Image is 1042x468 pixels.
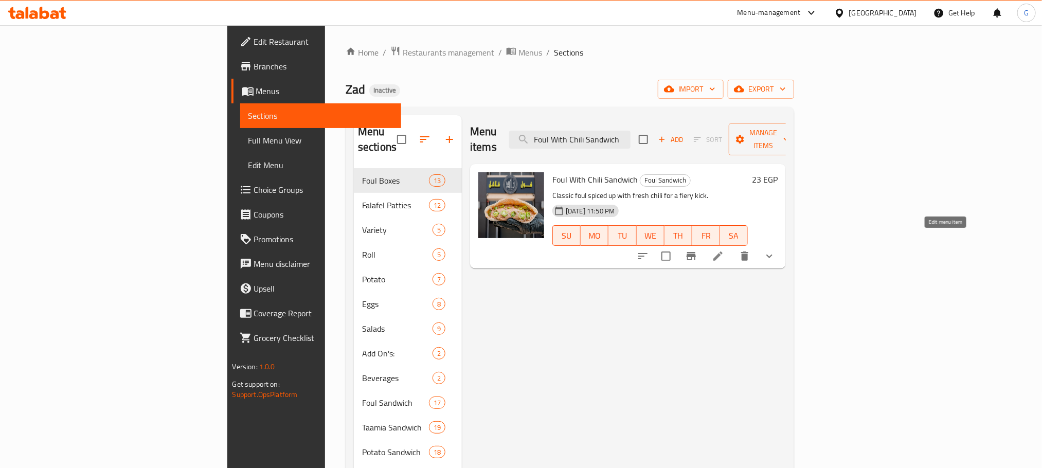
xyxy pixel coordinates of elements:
[354,193,462,218] div: Falafel Patties12
[433,250,445,260] span: 5
[608,225,636,246] button: TU
[254,307,393,319] span: Coverage Report
[757,244,782,268] button: show more
[412,127,437,152] span: Sort sections
[259,360,275,373] span: 1.0.0
[354,390,462,415] div: Foul Sandwich17
[429,174,445,187] div: items
[720,225,748,246] button: SA
[231,301,401,326] a: Coverage Report
[354,218,462,242] div: Variety5
[232,360,258,373] span: Version:
[231,202,401,227] a: Coupons
[254,332,393,344] span: Grocery Checklist
[429,176,445,186] span: 13
[362,199,429,211] span: Falafel Patties
[664,225,692,246] button: TH
[362,397,429,409] span: Foul Sandwich
[433,349,445,358] span: 2
[232,388,298,401] a: Support.OpsPlatform
[641,228,660,243] span: WE
[640,174,691,187] div: Foul Sandwich
[254,35,393,48] span: Edit Restaurant
[429,201,445,210] span: 12
[736,83,786,96] span: export
[362,298,433,310] div: Eggs
[231,29,401,54] a: Edit Restaurant
[240,103,401,128] a: Sections
[429,447,445,457] span: 18
[518,46,542,59] span: Menus
[362,446,429,458] span: Potato Sandwich
[231,177,401,202] a: Choice Groups
[552,172,638,187] span: Foul With Chili Sandwich
[391,129,412,150] span: Select all sections
[654,132,687,148] span: Add item
[478,172,544,238] img: Foul With Chili Sandwich
[433,373,445,383] span: 2
[254,233,393,245] span: Promotions
[433,248,445,261] div: items
[433,372,445,384] div: items
[429,423,445,433] span: 19
[232,377,280,391] span: Get support on:
[433,275,445,284] span: 7
[354,316,462,341] div: Salads9
[585,228,604,243] span: MO
[256,85,393,97] span: Menus
[362,248,433,261] span: Roll
[248,159,393,171] span: Edit Menu
[354,440,462,464] div: Potato Sandwich18
[362,421,429,434] span: Taamia Sandwich
[433,322,445,335] div: items
[657,134,685,146] span: Add
[433,347,445,359] div: items
[362,347,433,359] span: Add On's:
[763,250,776,262] svg: Show Choices
[254,258,393,270] span: Menu disclaimer
[613,228,632,243] span: TU
[254,60,393,73] span: Branches
[752,172,778,187] h6: 23 EGP
[433,273,445,285] div: items
[362,273,433,285] div: Potato
[231,251,401,276] a: Menu disclaimer
[546,46,550,59] li: /
[679,244,704,268] button: Branch-specific-item
[470,124,497,155] h2: Menu items
[737,127,789,152] span: Manage items
[437,127,462,152] button: Add section
[581,225,608,246] button: MO
[362,322,433,335] div: Salads
[728,80,794,99] button: export
[429,398,445,408] span: 17
[637,225,664,246] button: WE
[362,224,433,236] div: Variety
[231,227,401,251] a: Promotions
[738,7,801,19] div: Menu-management
[231,326,401,350] a: Grocery Checklist
[506,46,542,59] a: Menus
[631,244,655,268] button: sort-choices
[729,123,798,155] button: Manage items
[433,324,445,334] span: 9
[666,83,715,96] span: import
[498,46,502,59] li: /
[552,189,748,202] p: Classic foul spiced up with fresh chili for a fiery kick.
[692,225,720,246] button: FR
[640,174,690,186] span: Foul Sandwich
[362,174,429,187] span: Foul Boxes
[433,299,445,309] span: 8
[655,245,677,267] span: Select to update
[732,244,757,268] button: delete
[248,134,393,147] span: Full Menu View
[240,153,401,177] a: Edit Menu
[429,421,445,434] div: items
[354,341,462,366] div: Add On's:2
[633,129,654,150] span: Select section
